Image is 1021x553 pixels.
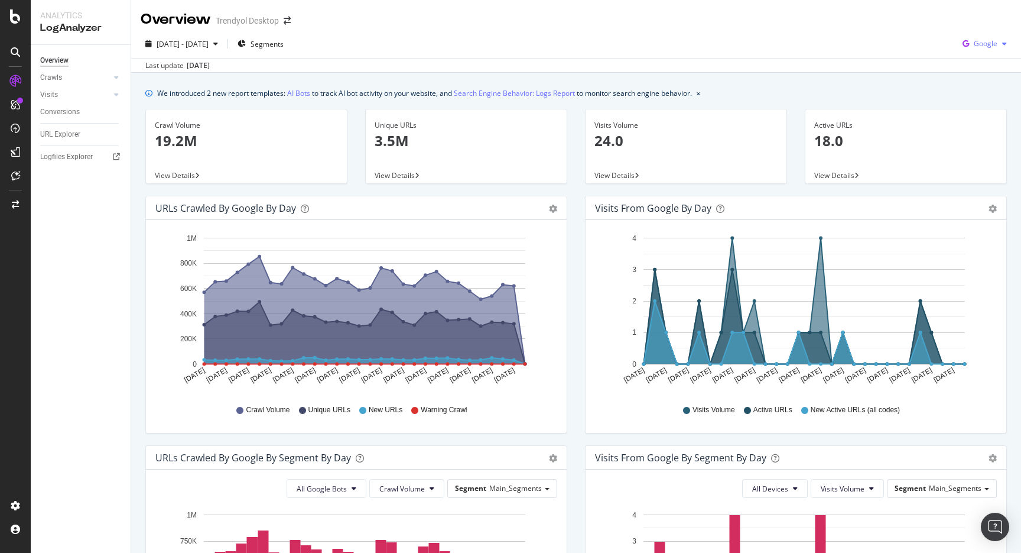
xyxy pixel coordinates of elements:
[689,366,713,384] text: [DATE]
[814,170,854,180] span: View Details
[155,452,351,464] div: URLs Crawled by Google By Segment By Day
[755,366,779,384] text: [DATE]
[778,366,801,384] text: [DATE]
[216,15,279,27] div: Trendyol Desktop
[382,366,405,384] text: [DATE]
[40,151,122,163] a: Logfiles Explorer
[246,405,290,415] span: Crawl Volume
[632,266,636,274] text: 3
[632,297,636,305] text: 2
[989,454,997,463] div: gear
[733,366,757,384] text: [DATE]
[141,34,223,53] button: [DATE] - [DATE]
[233,34,288,53] button: Segments
[375,120,558,131] div: Unique URLs
[40,21,121,35] div: LogAnalyzer
[287,479,366,498] button: All Google Bots
[227,366,251,384] text: [DATE]
[379,484,425,494] span: Crawl Volume
[40,89,110,101] a: Visits
[974,38,997,48] span: Google
[155,170,195,180] span: View Details
[205,366,229,384] text: [DATE]
[595,202,711,214] div: Visits from Google by day
[895,483,926,493] span: Segment
[155,120,338,131] div: Crawl Volume
[180,335,197,343] text: 200K
[594,170,635,180] span: View Details
[666,366,690,384] text: [DATE]
[40,128,122,141] a: URL Explorer
[811,479,884,498] button: Visits Volume
[141,9,211,30] div: Overview
[157,87,692,99] div: We introduced 2 new report templates: to track AI bot activity on your website, and to monitor se...
[284,17,291,25] div: arrow-right-arrow-left
[375,131,558,151] p: 3.5M
[40,72,110,84] a: Crawls
[360,366,383,384] text: [DATE]
[632,329,636,337] text: 1
[40,9,121,21] div: Analytics
[632,234,636,242] text: 4
[742,479,808,498] button: All Devices
[193,360,197,368] text: 0
[692,405,735,415] span: Visits Volume
[632,537,636,545] text: 3
[595,229,997,394] svg: A chart.
[426,366,450,384] text: [DATE]
[155,229,557,394] svg: A chart.
[145,60,210,71] div: Last update
[404,366,428,384] text: [DATE]
[40,151,93,163] div: Logfiles Explorer
[338,366,362,384] text: [DATE]
[844,366,867,384] text: [DATE]
[145,87,1007,99] div: info banner
[421,405,467,415] span: Warning Crawl
[180,310,197,318] text: 400K
[711,366,734,384] text: [DATE]
[932,366,956,384] text: [DATE]
[40,106,122,118] a: Conversions
[799,366,823,384] text: [DATE]
[866,366,889,384] text: [DATE]
[297,484,347,494] span: All Google Bots
[595,452,766,464] div: Visits from Google By Segment By Day
[814,120,997,131] div: Active URLs
[294,366,317,384] text: [DATE]
[981,513,1009,541] div: Open Intercom Messenger
[594,131,778,151] p: 24.0
[910,366,934,384] text: [DATE]
[958,34,1012,53] button: Google
[454,87,575,99] a: Search Engine Behavior: Logs Report
[40,72,62,84] div: Crawls
[287,87,310,99] a: AI Bots
[753,405,792,415] span: Active URLs
[694,85,703,102] button: close banner
[40,54,122,67] a: Overview
[187,511,197,519] text: 1M
[645,366,668,384] text: [DATE]
[40,54,69,67] div: Overview
[180,537,197,545] text: 750K
[632,511,636,519] text: 4
[489,483,542,493] span: Main_Segments
[632,360,636,368] text: 0
[271,366,295,384] text: [DATE]
[989,205,997,213] div: gear
[40,106,80,118] div: Conversions
[811,405,900,415] span: New Active URLs (all codes)
[369,479,444,498] button: Crawl Volume
[251,39,284,49] span: Segments
[155,202,296,214] div: URLs Crawled by Google by day
[308,405,350,415] span: Unique URLs
[752,484,788,494] span: All Devices
[888,366,912,384] text: [DATE]
[493,366,516,384] text: [DATE]
[549,205,557,213] div: gear
[821,484,864,494] span: Visits Volume
[180,260,197,268] text: 800K
[375,170,415,180] span: View Details
[455,483,486,493] span: Segment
